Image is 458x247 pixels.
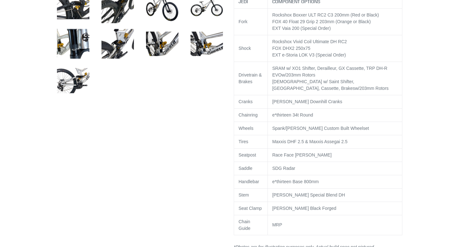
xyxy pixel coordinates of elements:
[56,26,91,61] img: Load image into Gallery viewer, JEDI 29 - Complete Bike
[234,122,268,135] td: Wheels
[272,65,398,78] div: SRAM w/ XO1 Shifter, Derailleur, GX Cassette, w/203mm Rotors
[272,78,398,92] div: [DEMOGRAPHIC_DATA] w/ Saint Shifter, [GEOGRAPHIC_DATA], Cassette, Brakes w/203mm Rotors
[267,135,402,148] td: Maxxis DHF 2.5 & Maxxis Assegai 2.5
[234,62,268,95] td: Drivetrain & Brakes
[267,162,402,175] td: SDG Radar
[272,19,371,24] span: FOX 40 Float 29 Grip 2 203mm (Orange or Black)
[272,126,369,131] span: Spank/[PERSON_NAME] Custom Built Wheelset
[234,95,268,108] td: Cranks
[267,188,402,202] td: [PERSON_NAME] Special Blend DH
[267,108,402,122] td: e*thirteen 34t Round
[267,95,402,108] td: [PERSON_NAME] Downhill Cranks
[267,215,402,235] td: MRP
[145,26,180,61] img: Load image into Gallery viewer, JEDI 29 - Complete Bike
[234,148,268,162] td: Seatpost
[234,135,268,148] td: Tires
[234,175,268,188] td: Handlebar
[56,63,91,98] img: Load image into Gallery viewer, JEDI 29 - Complete Bike
[189,26,224,61] img: Load image into Gallery viewer, JEDI 29 - Complete Bike
[272,46,310,51] span: FOX DHX2 250x75
[272,52,346,57] span: EXT e-Storia LOK V3 (Special Order)
[267,148,402,162] td: Race Face [PERSON_NAME]
[272,66,387,77] span: TRP DH-R EVO
[234,108,268,122] td: Chainring
[234,162,268,175] td: Saddle
[272,26,331,31] span: EXT Vaia 200 (Special Order)
[234,8,268,35] td: Fork
[234,35,268,62] td: Shock
[272,12,379,17] span: Rockshox Boxxer ULT RC2 C3 200mm (Red or Black)
[100,26,135,61] img: Load image into Gallery viewer, JEDI 29 - Complete Bike
[234,202,268,215] td: Seat Clamp
[234,188,268,202] td: Stem
[272,39,347,44] span: Rockshox Vivid Coil Ultimate DH RC2
[234,215,268,235] td: Chain Guide
[267,175,402,188] td: e*thirteen Base 800mm
[267,202,402,215] td: [PERSON_NAME] Black Forged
